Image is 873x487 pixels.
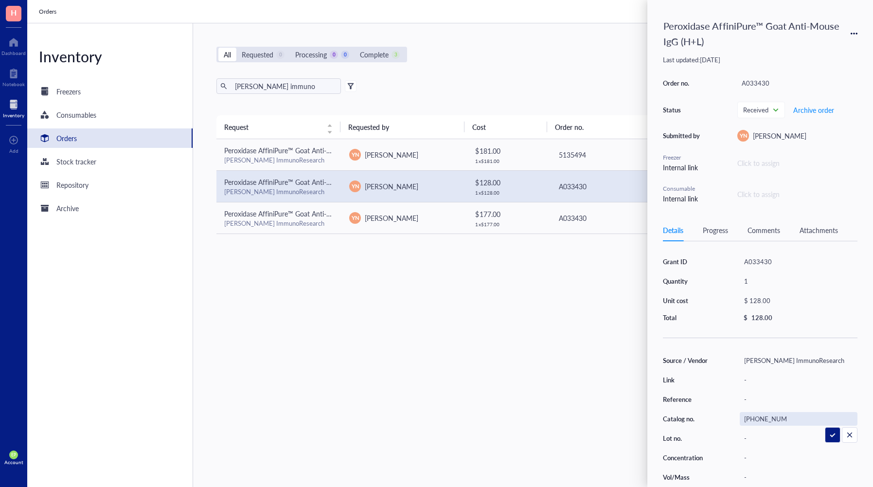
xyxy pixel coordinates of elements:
[56,156,96,167] div: Stock tracker
[1,35,26,56] a: Dashboard
[224,49,231,60] div: All
[740,451,857,465] div: -
[748,225,780,235] div: Comments
[11,452,16,457] span: EP
[475,209,542,219] div: $ 177.00
[740,354,857,367] div: [PERSON_NAME] ImmunoResearch
[663,131,702,140] div: Submitted by
[475,190,542,196] div: 1 x $ 128.00
[56,109,96,120] div: Consumables
[475,145,542,156] div: $ 181.00
[740,294,854,307] div: $ 128.00
[737,76,857,90] div: A033430
[475,177,542,188] div: $ 128.00
[559,149,667,160] div: 5135494
[663,153,702,162] div: Freezer
[365,181,418,191] span: [PERSON_NAME]
[475,221,542,227] div: 1 x $ 177.00
[27,175,193,195] a: Repository
[663,434,713,443] div: Lot no.
[703,225,728,235] div: Progress
[751,313,772,322] div: 128.00
[56,180,89,190] div: Repository
[3,112,24,118] div: Inventory
[559,181,667,192] div: A033430
[740,393,857,406] div: -
[737,158,857,168] div: Click to assign
[663,395,713,404] div: Reference
[663,106,702,114] div: Status
[663,473,713,482] div: Vol/Mass
[27,198,193,218] a: Archive
[2,81,25,87] div: Notebook
[663,193,702,204] div: Internal link
[242,49,273,60] div: Requested
[740,274,857,288] div: 1
[224,219,334,228] div: [PERSON_NAME] ImmunoResearch
[27,47,193,66] div: Inventory
[663,184,702,193] div: Consumable
[663,55,857,64] div: Last updated: [DATE]
[56,133,77,144] div: Orders
[340,115,464,139] th: Requested by
[550,202,675,234] td: A033430
[663,376,713,384] div: Link
[231,79,337,93] input: Find orders in table
[663,313,713,322] div: Total
[559,213,667,223] div: A033430
[663,257,713,266] div: Grant ID
[27,82,193,101] a: Freezers
[224,156,334,164] div: [PERSON_NAME] ImmunoResearch
[27,105,193,125] a: Consumables
[9,148,18,154] div: Add
[740,373,857,387] div: -
[547,115,671,139] th: Order no.
[663,356,713,365] div: Source / Vendor
[39,7,58,17] a: Orders
[330,51,338,59] div: 0
[27,152,193,171] a: Stock tracker
[740,432,857,445] div: -
[56,203,79,214] div: Archive
[793,102,835,118] button: Archive order
[224,145,461,155] span: Peroxidase AffiniPure™ Goat Anti-Rabbit IgG (H+L) (min X Hu, Ms, Rat Sr Prot)
[475,158,542,164] div: 1 x $ 181.00
[663,225,683,235] div: Details
[360,49,389,60] div: Complete
[392,51,400,59] div: 3
[276,51,285,59] div: 0
[351,182,359,190] span: YN
[11,6,17,18] span: H
[2,66,25,87] a: Notebook
[663,453,713,462] div: Concentration
[351,150,359,159] span: YN
[224,187,334,196] div: [PERSON_NAME] ImmunoResearch
[550,139,675,171] td: 5135494
[365,213,418,223] span: [PERSON_NAME]
[663,277,713,286] div: Quantity
[663,415,713,423] div: Catalog no.
[341,51,349,59] div: 0
[800,225,838,235] div: Attachments
[56,86,81,97] div: Freezers
[663,79,702,88] div: Order no.
[224,177,377,187] span: Peroxidase AffiniPure™ Goat Anti-Mouse IgG (H+L)
[663,296,713,305] div: Unit cost
[740,255,857,269] div: A033430
[739,132,747,140] span: YN
[737,189,780,199] div: Click to assign
[550,170,675,202] td: A033430
[295,49,327,60] div: Processing
[793,106,834,114] span: Archive order
[351,214,359,222] span: YN
[4,459,23,465] div: Account
[3,97,24,118] a: Inventory
[224,122,321,132] span: Request
[1,50,26,56] div: Dashboard
[663,162,702,173] div: Internal link
[753,131,806,141] span: [PERSON_NAME]
[743,106,777,114] span: Received
[464,115,547,139] th: Cost
[744,313,748,322] div: $
[224,209,461,218] span: Peroxidase AffiniPure™ Goat Anti-Rabbit IgG (H+L) (min X Hu, Ms, Rat Sr Prot)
